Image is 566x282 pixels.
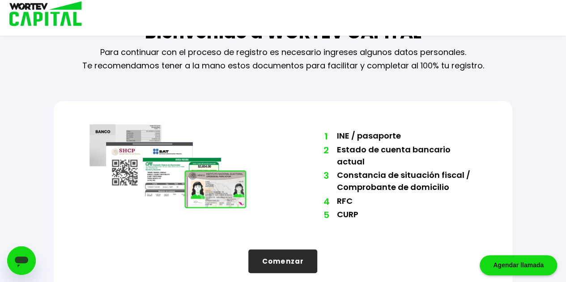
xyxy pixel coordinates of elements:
[7,246,36,275] iframe: Botón para iniciar la ventana de mensajería
[248,249,317,273] button: Comenzar
[323,130,328,143] span: 1
[336,169,476,195] li: Constancia de situación fiscal / Comprobante de domicilio
[336,130,476,143] li: INE / pasaporte
[336,208,476,222] li: CURP
[323,169,328,182] span: 3
[336,195,476,209] li: RFC
[480,255,557,275] div: Agendar llamada
[323,143,328,157] span: 2
[82,46,484,72] p: Para continuar con el proceso de registro es necesario ingreses algunos datos personales. Te reco...
[323,195,328,208] span: 4
[336,143,476,169] li: Estado de cuenta bancario actual
[323,208,328,222] span: 5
